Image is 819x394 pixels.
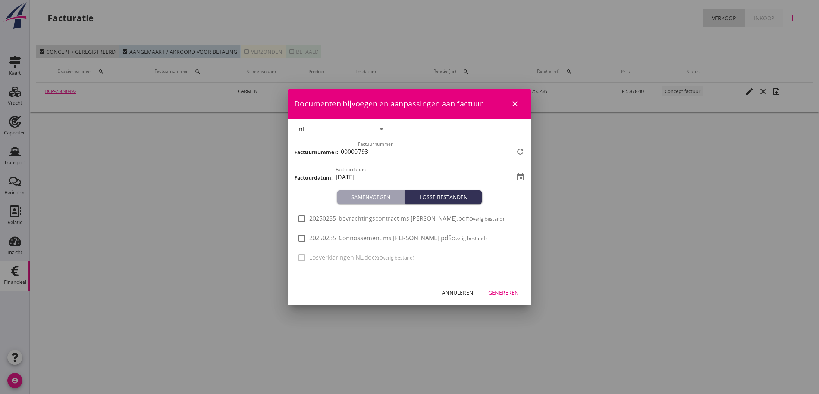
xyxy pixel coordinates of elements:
i: close [511,99,520,108]
i: arrow_drop_down [377,125,386,134]
span: 20250235_bevrachtingscontract ms [PERSON_NAME].pdf [309,215,504,223]
i: refresh [516,147,525,156]
small: (Overig bestand) [468,215,504,222]
span: 00000 [341,147,358,156]
small: (Overig bestand) [450,235,487,242]
div: Samenvoegen [340,193,402,201]
div: Annuleren [442,289,473,297]
div: Documenten bijvoegen en aanpassingen aan factuur [288,89,531,119]
input: Factuurdatum [336,171,514,183]
button: Genereren [482,286,525,300]
input: Factuurnummer [358,146,514,158]
button: Samenvoegen [337,190,405,204]
span: 20250235_Connossement ms [PERSON_NAME].pdf [309,234,487,242]
div: nl [299,126,304,133]
h3: Factuurnummer: [294,148,338,156]
div: Losse bestanden [408,193,479,201]
h3: Factuurdatum: [294,174,333,182]
button: Losse bestanden [405,190,482,204]
i: event [516,173,525,182]
button: Annuleren [436,286,479,300]
div: Genereren [488,289,519,297]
